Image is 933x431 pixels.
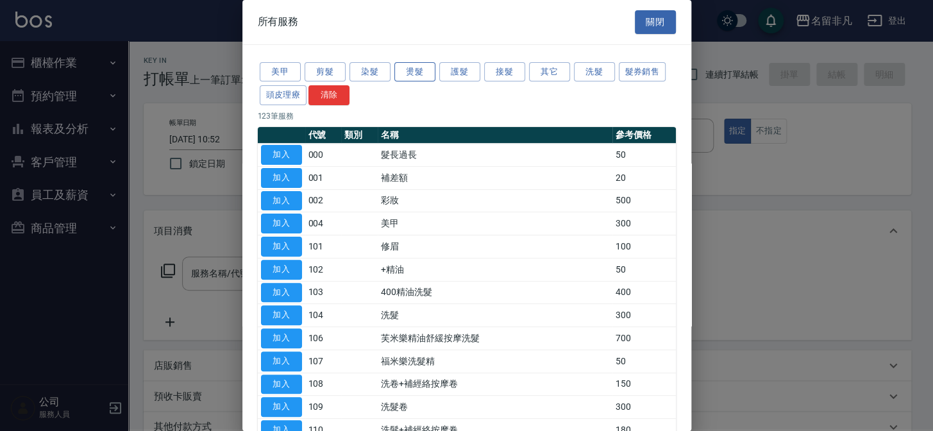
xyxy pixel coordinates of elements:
[258,110,676,122] p: 123 筆服務
[261,305,302,325] button: 加入
[261,237,302,257] button: 加入
[261,397,302,417] button: 加入
[378,189,612,212] td: 彩妝
[378,144,612,167] td: 髮長過長
[305,144,342,167] td: 000
[378,235,612,258] td: 修眉
[612,281,676,304] td: 400
[378,281,612,304] td: 400精油洗髮
[484,62,525,82] button: 接髮
[612,144,676,167] td: 50
[261,214,302,233] button: 加入
[612,327,676,350] td: 700
[612,127,676,144] th: 參考價格
[261,283,302,303] button: 加入
[305,396,342,419] td: 109
[260,85,307,105] button: 頭皮理療
[261,328,302,348] button: 加入
[378,396,612,419] td: 洗髮卷
[305,166,342,189] td: 001
[612,166,676,189] td: 20
[305,258,342,281] td: 102
[261,260,302,280] button: 加入
[258,15,299,28] span: 所有服務
[635,10,676,34] button: 關閉
[308,85,349,105] button: 清除
[261,375,302,394] button: 加入
[378,166,612,189] td: 補差額
[261,191,302,211] button: 加入
[378,127,612,144] th: 名稱
[305,189,342,212] td: 002
[439,62,480,82] button: 護髮
[378,373,612,396] td: 洗卷+補經絡按摩卷
[305,62,346,82] button: 剪髮
[341,127,378,144] th: 類別
[378,258,612,281] td: +精油
[261,145,302,165] button: 加入
[612,189,676,212] td: 500
[612,304,676,327] td: 300
[378,212,612,235] td: 美甲
[619,62,666,82] button: 髮券銷售
[305,304,342,327] td: 104
[378,327,612,350] td: 芙米樂精油舒緩按摩洗髮
[305,235,342,258] td: 101
[305,373,342,396] td: 108
[612,373,676,396] td: 150
[305,212,342,235] td: 004
[394,62,435,82] button: 燙髮
[261,168,302,188] button: 加入
[574,62,615,82] button: 洗髮
[612,212,676,235] td: 300
[612,350,676,373] td: 50
[305,281,342,304] td: 103
[529,62,570,82] button: 其它
[305,327,342,350] td: 106
[261,351,302,371] button: 加入
[378,304,612,327] td: 洗髮
[305,350,342,373] td: 107
[260,62,301,82] button: 美甲
[378,350,612,373] td: 福米樂洗髮精
[612,235,676,258] td: 100
[612,396,676,419] td: 300
[305,127,342,144] th: 代號
[349,62,391,82] button: 染髮
[612,258,676,281] td: 50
